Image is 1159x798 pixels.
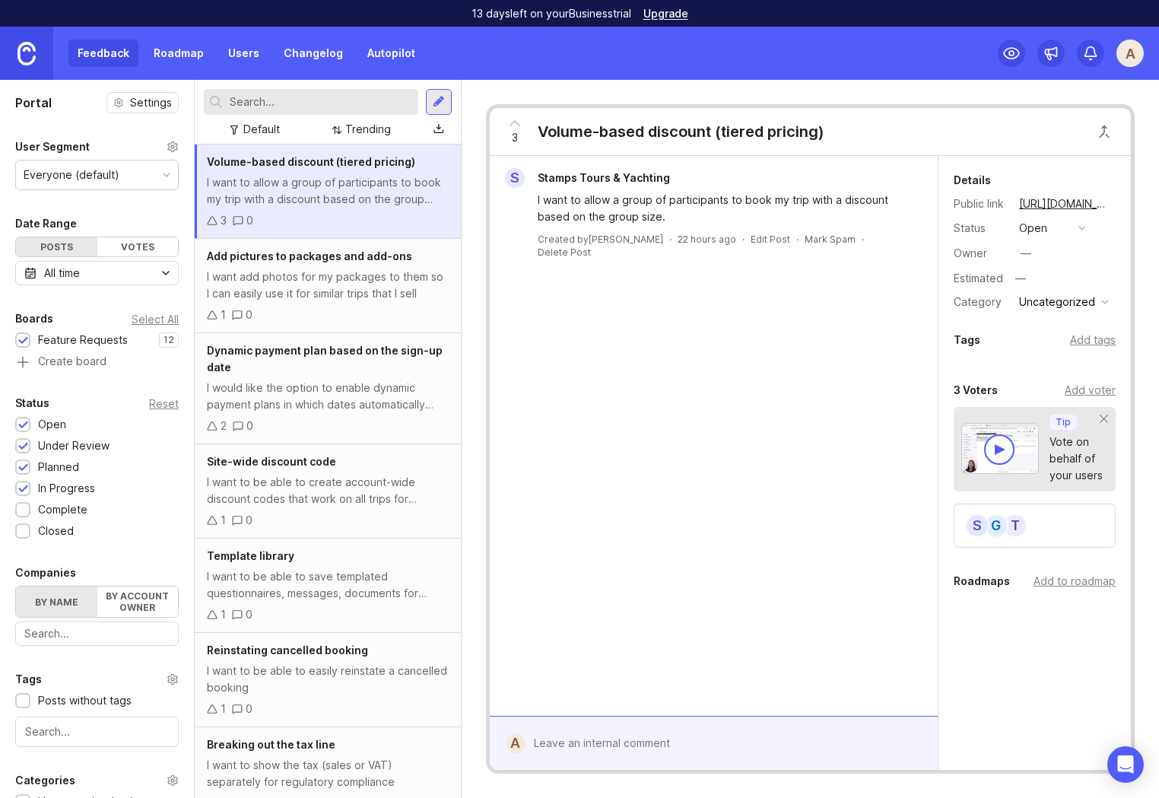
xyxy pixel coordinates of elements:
div: Tags [15,670,42,688]
div: I want add photos for my packages to them so I can easily use it for similar trips that I sell [207,269,449,302]
div: 2 [221,418,227,434]
a: Users [219,40,268,67]
div: 0 [246,307,252,323]
div: S [505,168,525,188]
div: · [862,233,864,246]
div: Feature Requests [38,332,128,348]
div: Status [954,220,1007,237]
div: I want to allow a group of participants to book my trip with a discount based on the group size. [538,192,907,225]
div: User Segment [15,138,90,156]
button: Settings [106,92,179,113]
div: Companies [15,564,76,582]
div: I want to be able to easily reinstate a cancelled booking [207,663,449,696]
a: Autopilot [358,40,424,67]
div: 0 [246,512,252,529]
div: Created by [PERSON_NAME] [538,233,663,246]
div: · [742,233,745,246]
div: Edit Post [751,233,790,246]
div: A [506,733,526,753]
p: 12 [164,334,174,346]
div: Open [38,416,66,433]
a: Changelog [275,40,352,67]
div: 1 [221,606,226,623]
div: Categories [15,771,75,790]
div: Trending [345,121,391,138]
svg: toggle icon [154,267,178,279]
div: Add to roadmap [1034,573,1116,590]
div: I would like the option to enable dynamic payment plans in which dates automatically change depen... [207,380,449,413]
input: Search... [24,625,170,642]
a: Template libraryI want to be able to save templated questionnaires, messages, documents for eSign... [195,539,461,633]
a: Site-wide discount codeI want to be able to create account-wide discount codes that work on all t... [195,444,461,539]
span: Volume-based discount (tiered pricing) [207,155,415,168]
a: Volume-based discount (tiered pricing)I want to allow a group of participants to book my trip wit... [195,145,461,239]
div: Status [15,394,49,412]
div: Votes [97,237,179,256]
a: Reinstating cancelled bookingI want to be able to easily reinstate a cancelled booking10 [195,633,461,727]
div: Default [243,121,280,138]
a: Create board [15,356,179,370]
div: Public link [954,196,1007,212]
div: I want to be able to save templated questionnaires, messages, documents for eSignature to just gr... [207,568,449,602]
p: Tip [1056,416,1071,428]
div: · [669,233,672,246]
img: Canny Home [17,42,36,65]
div: In Progress [38,480,95,497]
span: Template library [207,549,294,562]
h1: Portal [15,94,52,112]
a: Roadmap [144,40,213,67]
div: Add tags [1070,332,1116,348]
span: Site-wide discount code [207,455,336,468]
div: Everyone (default) [24,167,119,183]
div: 0 [246,212,253,229]
a: 22 hours ago [678,233,736,246]
div: I want to allow a group of participants to book my trip with a discount based on the group size. [207,174,449,208]
p: 13 days left on your Business trial [472,6,631,21]
div: Owner [954,245,1007,262]
div: Add voter [1065,382,1116,399]
div: Select All [132,315,179,323]
div: · [796,233,799,246]
div: — [1021,245,1031,262]
span: Stamps Tours & Yachting [538,171,670,184]
button: A [1116,40,1144,67]
div: S [965,513,989,538]
a: SStamps Tours & Yachting [496,168,682,188]
div: Roadmaps [954,572,1010,590]
div: Posts without tags [38,692,132,709]
div: Posts [16,237,97,256]
a: Upgrade [643,8,688,19]
div: I want to be able to create account-wide discount codes that work on all trips for promotional pu... [207,474,449,507]
span: Reinstating cancelled booking [207,644,368,657]
a: Dynamic payment plan based on the sign-up dateI would like the option to enable dynamic payment p... [195,333,461,444]
div: Vote on behalf of your users [1049,434,1103,484]
div: Uncategorized [1019,294,1095,310]
img: video-thumbnail-vote-d41b83416815613422e2ca741bf692cc.jpg [961,423,1039,474]
span: Add pictures to packages and add-ons [207,250,412,262]
div: Delete Post [538,246,591,259]
span: Dynamic payment plan based on the sign-up date [207,344,443,374]
div: 1 [221,307,226,323]
span: Breaking out the tax line [207,738,335,751]
div: T [1003,513,1027,538]
div: 0 [246,701,252,717]
div: — [1011,269,1030,288]
div: Closed [38,523,74,539]
div: 1 [221,701,226,717]
div: Planned [38,459,79,475]
div: Under Review [38,437,110,454]
div: G [984,513,1008,538]
div: Category [954,294,1007,310]
div: 3 Voters [954,381,998,399]
label: By name [16,587,97,617]
div: 0 [246,418,253,434]
div: 3 [221,212,227,229]
div: Volume-based discount (tiered pricing) [538,121,824,142]
div: Open Intercom Messenger [1107,746,1144,783]
div: 0 [246,606,252,623]
div: Date Range [15,215,77,233]
input: Search... [230,94,412,110]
